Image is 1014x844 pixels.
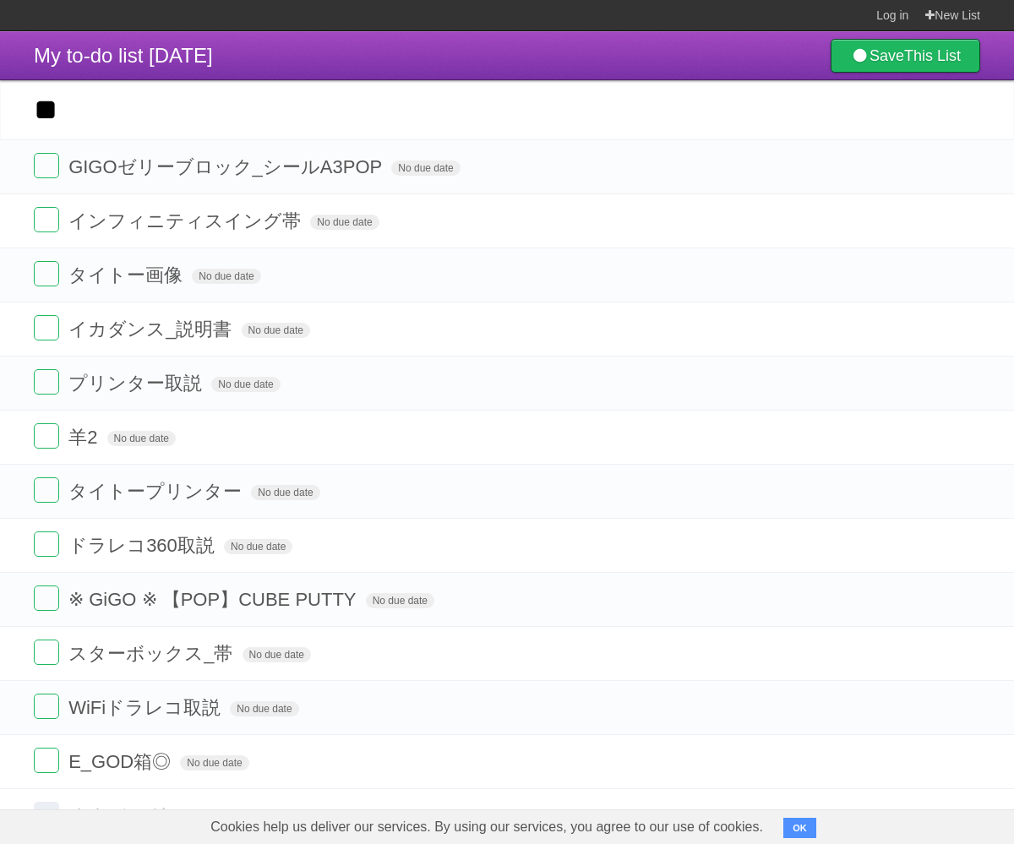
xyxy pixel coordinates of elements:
[68,805,243,826] span: くまバッグ_A3POP
[34,207,59,232] label: Done
[68,751,175,772] span: E_GOD箱◎
[68,156,386,177] span: GIGOゼリーブロック_シールA3POP
[68,210,305,231] span: インフィニティスイング帯
[34,802,59,827] label: Done
[68,319,236,340] span: イカダンス_説明書
[68,643,237,664] span: スターボックス_帯
[34,694,59,719] label: Done
[68,589,360,610] span: ※ GiGO ※ 【POP】CUBE PUTTY
[68,535,219,556] span: ドラレコ360取説
[68,427,101,448] span: 羊2
[224,539,292,554] span: No due date
[34,369,59,395] label: Done
[904,47,961,64] b: This List
[68,481,246,502] span: タイトープリンター
[107,431,176,446] span: No due date
[310,215,379,230] span: No due date
[192,269,260,284] span: No due date
[194,810,780,844] span: Cookies help us deliver our services. By using our services, you agree to our use of cookies.
[34,585,59,611] label: Done
[34,640,59,665] label: Done
[783,818,816,838] button: OK
[34,531,59,557] label: Done
[34,44,213,67] span: My to-do list [DATE]
[251,485,319,500] span: No due date
[68,264,187,286] span: タイトー画像
[34,748,59,773] label: Done
[180,755,248,770] span: No due date
[34,423,59,449] label: Done
[366,593,434,608] span: No due date
[391,161,460,176] span: No due date
[34,315,59,340] label: Done
[34,477,59,503] label: Done
[831,39,980,73] a: SaveThis List
[242,323,310,338] span: No due date
[243,647,311,662] span: No due date
[34,261,59,286] label: Done
[230,701,298,716] span: No due date
[34,153,59,178] label: Done
[68,697,225,718] span: WiFiドラレコ取説
[68,373,206,394] span: プリンター取説
[211,377,280,392] span: No due date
